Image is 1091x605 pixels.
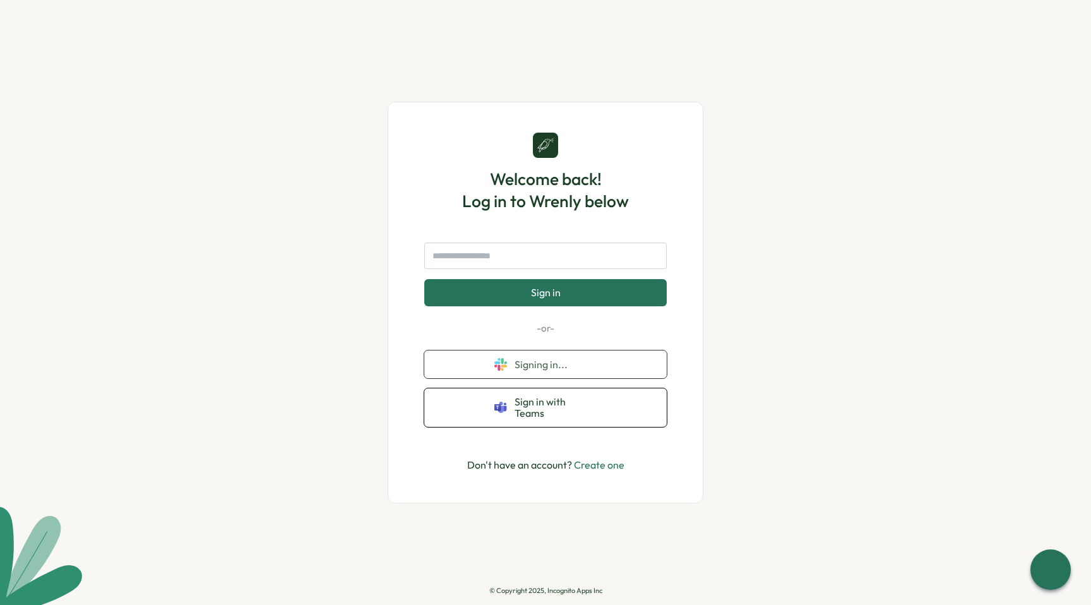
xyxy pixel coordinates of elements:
[424,321,667,335] p: -or-
[424,350,667,378] button: Signing in...
[574,458,624,471] a: Create one
[531,287,561,298] span: Sign in
[462,168,629,212] h1: Welcome back! Log in to Wrenly below
[489,587,602,595] p: © Copyright 2025, Incognito Apps Inc
[515,396,597,419] span: Sign in with Teams
[424,279,667,306] button: Sign in
[515,359,597,370] span: Signing in...
[467,457,624,473] p: Don't have an account?
[424,388,667,427] button: Sign in with Teams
